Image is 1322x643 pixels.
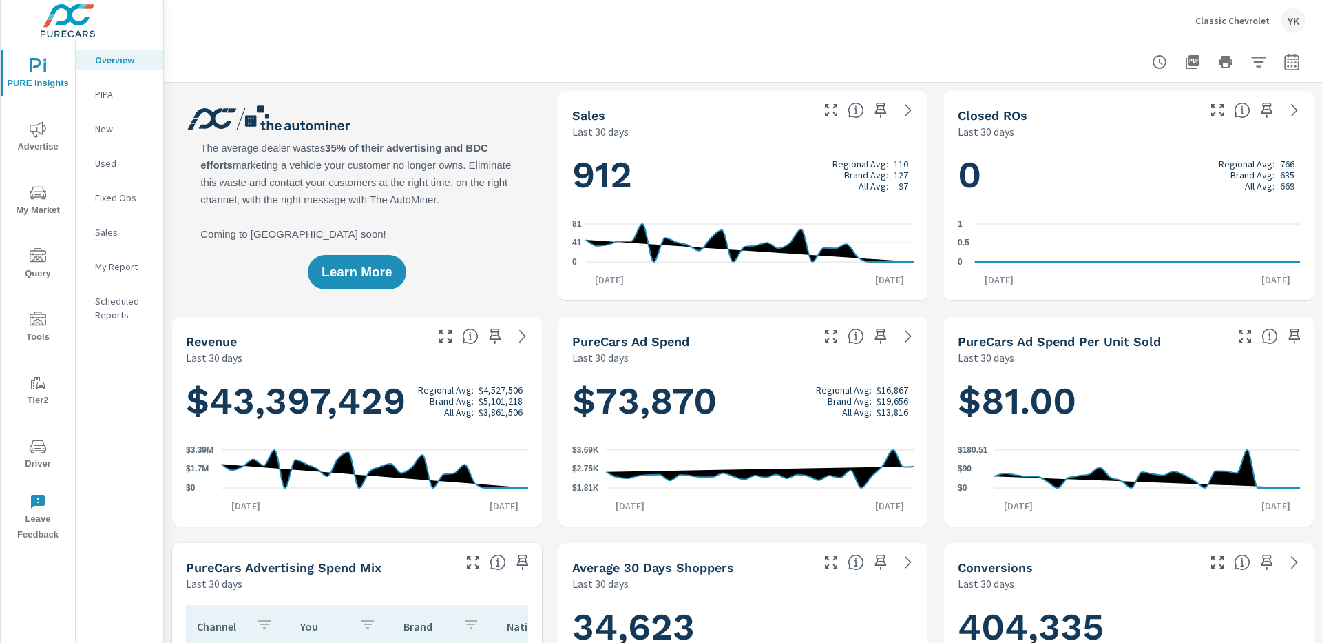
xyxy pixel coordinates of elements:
a: See more details in report [897,99,919,121]
h5: Revenue [186,334,237,349]
span: Learn More [322,266,392,278]
text: 0 [572,257,577,267]
span: Total sales revenue over the selected date range. [Source: This data is sourced from the dealer’s... [462,328,479,345]
p: Overview [95,53,152,67]
p: All Avg: [1245,181,1274,192]
span: Advertise [5,121,71,155]
p: Brand [403,620,452,633]
p: PIPA [95,88,152,101]
button: Make Fullscreen [1206,551,1228,573]
p: [DATE] [865,273,914,287]
p: $5,101,218 [479,396,523,407]
text: 1 [958,219,963,229]
span: Driver [5,438,71,472]
span: Save this to your personalized report [512,551,534,573]
text: 41 [572,238,582,247]
p: Regional Avg: [816,385,872,396]
text: $3.69K [572,445,599,455]
div: YK [1281,8,1305,33]
div: Sales [76,222,163,243]
span: Save this to your personalized report [1283,325,1305,347]
div: Scheduled Reports [76,291,163,325]
p: Brand Avg: [1230,170,1274,181]
p: [DATE] [1252,273,1300,287]
button: Select Date Range [1278,48,1305,76]
span: PURE Insights [5,58,71,92]
text: 0 [958,257,963,267]
span: Tools [5,312,71,345]
p: Fixed Ops [95,191,152,205]
button: Make Fullscreen [1206,99,1228,121]
span: Tier2 [5,375,71,409]
text: $0 [186,483,196,493]
p: Last 30 days [958,123,1014,140]
h1: 912 [572,152,914,198]
p: Scheduled Reports [95,294,152,322]
p: Last 30 days [572,575,629,592]
span: Number of Repair Orders Closed by the selected dealership group over the selected time range. [So... [1234,102,1250,119]
p: Regional Avg: [418,385,474,396]
p: [DATE] [865,499,914,513]
span: Save this to your personalized report [1256,99,1278,121]
p: My Report [95,260,152,274]
button: Make Fullscreen [434,325,457,347]
p: [DATE] [994,499,1042,513]
h5: Closed ROs [958,108,1027,123]
p: 127 [894,170,908,181]
span: Save this to your personalized report [484,325,506,347]
text: 81 [572,219,582,229]
h1: $73,870 [572,378,914,425]
p: Last 30 days [572,123,629,140]
div: New [76,119,163,139]
p: $19,656 [877,396,908,407]
p: 635 [1280,170,1294,181]
p: New [95,122,152,136]
h5: Conversions [958,560,1033,575]
span: Number of vehicles sold by the dealership over the selected date range. [Source: This data is sou... [848,102,864,119]
div: Fixed Ops [76,187,163,208]
span: Save this to your personalized report [1256,551,1278,573]
p: [DATE] [975,273,1023,287]
p: All Avg: [859,181,888,192]
p: Last 30 days [958,575,1014,592]
button: Learn More [308,255,406,289]
div: nav menu [1,41,75,549]
a: See more details in report [1283,99,1305,121]
p: [DATE] [606,499,654,513]
p: Brand Avg: [430,396,474,407]
p: All Avg: [444,407,474,418]
span: Query [5,248,71,282]
button: Make Fullscreen [820,325,842,347]
p: Last 30 days [186,349,242,366]
p: 97 [899,181,908,192]
button: Make Fullscreen [462,551,484,573]
p: National [507,620,555,633]
h5: Average 30 Days Shoppers [572,560,734,575]
p: $13,816 [877,407,908,418]
span: Save this to your personalized report [870,551,892,573]
p: Channel [197,620,245,633]
span: Average cost of advertising per each vehicle sold at the dealer over the selected date range. The... [1261,328,1278,345]
h5: PureCars Ad Spend [572,334,689,349]
p: All Avg: [842,407,872,418]
div: Overview [76,50,163,70]
span: Save this to your personalized report [870,325,892,347]
text: $3.39M [186,445,213,455]
text: $2.75K [572,465,599,474]
p: $16,867 [877,385,908,396]
p: Used [95,156,152,170]
text: $180.51 [958,445,988,455]
text: $1.7M [186,465,209,474]
text: $90 [958,465,972,474]
p: Sales [95,225,152,239]
p: Regional Avg: [832,159,888,170]
p: Classic Chevrolet [1195,14,1270,27]
a: See more details in report [897,325,919,347]
span: My Market [5,185,71,218]
button: "Export Report to PDF" [1179,48,1206,76]
h1: $81.00 [958,378,1300,425]
text: $1.81K [572,483,599,493]
span: The number of dealer-specified goals completed by a visitor. [Source: This data is provided by th... [1234,554,1250,571]
h5: PureCars Advertising Spend Mix [186,560,381,575]
button: Make Fullscreen [820,99,842,121]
